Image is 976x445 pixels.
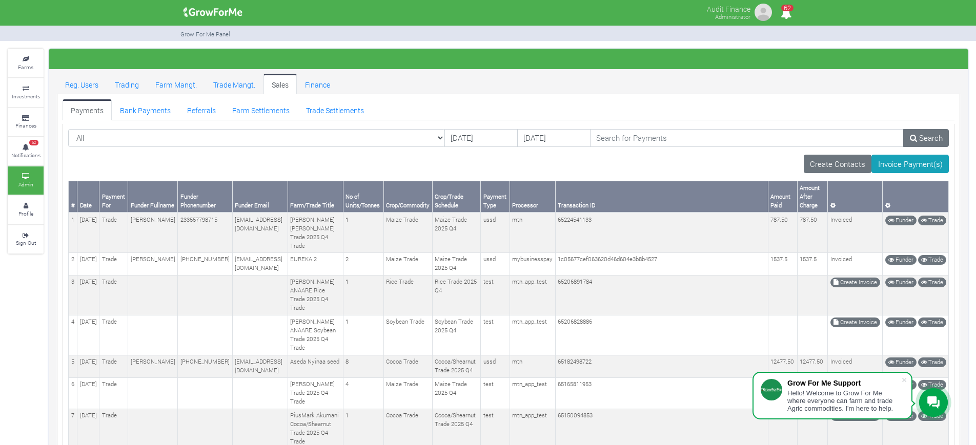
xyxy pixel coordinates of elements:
td: 4 [343,377,383,409]
i: Notifications [776,2,796,25]
a: Trade [918,255,946,265]
td: [PERSON_NAME] Trade 2025 Q4 Trade [288,377,343,409]
a: Reg. Users [57,74,107,94]
td: 787.50 [797,213,827,252]
td: 1 [343,213,383,252]
td: Maize Trade [383,213,432,252]
a: Trade Mangt. [205,74,263,94]
small: Profile [18,210,33,217]
a: Admin [8,166,44,195]
small: Administrator [715,13,750,20]
td: 1 [343,315,383,355]
span: 62 [781,5,794,11]
td: [PHONE_NUMBER] [178,252,233,275]
a: Bank Payments [112,99,179,120]
td: 2 [343,252,383,275]
th: No of Units/Tonnes [343,181,383,213]
a: Create Contacts [804,155,872,173]
td: 1c05677cef063620d46d604e3b8b4527 [555,252,768,275]
td: [EMAIL_ADDRESS][DOMAIN_NAME] [232,213,288,252]
td: mybusinesspay [510,252,555,275]
td: Soybean Trade [383,315,432,355]
a: Trade [918,317,946,327]
th: Crop/Commodity [383,181,432,213]
td: Maize Trade 2025 Q4 [432,377,480,409]
a: Referrals [179,99,224,120]
td: mtn_app_test [510,315,555,355]
td: Maize Trade [383,377,432,409]
a: Funder [885,357,917,367]
th: Farm/Trade Title [288,181,343,213]
small: Investments [12,93,40,100]
td: Cocoa/Shearnut Trade 2025 Q4 [432,355,480,377]
td: 65206891784 [555,275,768,315]
a: Farm Settlements [224,99,298,120]
td: 787.50 [768,213,797,252]
a: Trade [918,357,946,367]
small: Admin [18,181,33,188]
a: Sign Out [8,225,44,253]
a: 62 Notifications [8,137,44,165]
small: Finances [15,122,36,129]
div: Hello! Welcome to Grow For Me where everyone can farm and trade Agric commodities. I'm here to help. [787,389,901,412]
a: 62 [776,10,796,19]
a: Trade [918,216,946,225]
td: 65165811953 [555,377,768,409]
a: Investments [8,78,44,107]
td: test [481,275,510,315]
td: 1 [343,275,383,315]
td: Maize Trade [383,252,432,275]
td: [DATE] [77,377,99,409]
td: 65224541133 [555,213,768,252]
a: Profile [8,196,44,224]
small: Grow For Me Panel [180,30,230,38]
th: Funder Fullname [128,181,178,213]
a: Funder [885,216,917,225]
th: Funder Email [232,181,288,213]
td: Trade [99,315,128,355]
td: [DATE] [77,252,99,275]
a: Sales [263,74,297,94]
td: [PERSON_NAME] [128,213,178,252]
td: Trade [99,377,128,409]
td: 65206828886 [555,315,768,355]
td: Aseda Nyinaa seed [288,355,343,377]
a: Create Invoice [830,317,880,327]
td: Invoiced [828,252,883,275]
td: [PERSON_NAME] [128,252,178,275]
img: growforme image [753,2,774,23]
div: Grow For Me Support [787,379,901,387]
td: Trade [99,213,128,252]
td: 5 [69,355,77,377]
td: mtn [510,213,555,252]
td: [PERSON_NAME] ANAARE Rice Trade 2025 Q4 Trade [288,275,343,315]
th: Transaction ID [555,181,768,213]
th: Crop/Trade Schedule [432,181,480,213]
th: Amount After Charge [797,181,827,213]
th: Payment For [99,181,128,213]
td: 1537.5 [797,252,827,275]
td: 1 [69,213,77,252]
a: Funder [885,317,917,327]
td: [DATE] [77,355,99,377]
td: [PHONE_NUMBER] [178,355,233,377]
td: [EMAIL_ADDRESS][DOMAIN_NAME] [232,252,288,275]
td: ussd [481,213,510,252]
td: 3 [69,275,77,315]
img: growforme image [180,2,246,23]
td: 1537.5 [768,252,797,275]
td: mtn_app_test [510,275,555,315]
th: Amount Paid [768,181,797,213]
td: test [481,315,510,355]
td: [DATE] [77,315,99,355]
td: Invoiced [828,355,883,377]
td: Maize Trade 2025 Q4 [432,252,480,275]
a: Farm Mangt. [147,74,205,94]
small: Notifications [11,152,40,159]
a: Invoice Payment(s) [871,155,949,173]
td: 8 [343,355,383,377]
a: Finance [297,74,338,94]
input: DD/MM/YYYY [517,129,591,147]
a: Search [903,129,949,147]
td: Trade [99,252,128,275]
